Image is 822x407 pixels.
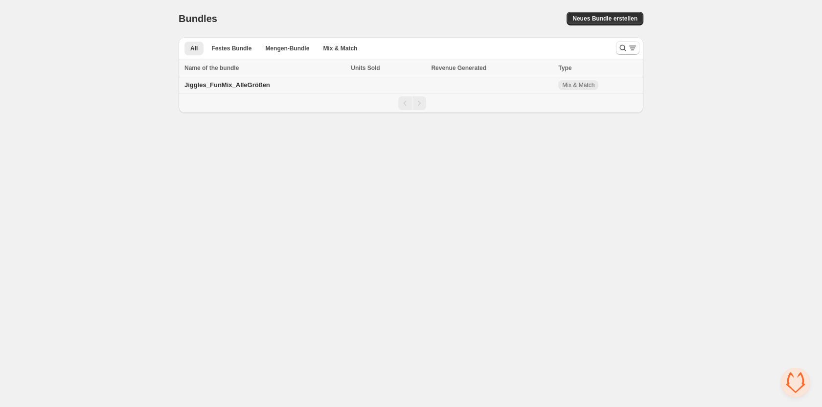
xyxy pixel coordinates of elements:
[351,63,389,73] button: Units Sold
[184,81,270,89] span: Jiggles_FunMix_AlleGrößen
[431,63,496,73] button: Revenue Generated
[562,81,594,89] span: Mix & Match
[211,45,251,52] span: Festes Bundle
[179,93,643,113] nav: Pagination
[351,63,380,73] span: Units Sold
[265,45,309,52] span: Mengen-Bundle
[558,63,638,73] div: Type
[567,12,643,25] button: Neues Bundle erstellen
[179,13,217,24] h1: Bundles
[190,45,198,52] span: All
[572,15,638,23] span: Neues Bundle erstellen
[616,41,639,55] button: Search and filter results
[184,63,345,73] div: Name of the bundle
[781,368,810,397] a: Chat öffnen
[323,45,357,52] span: Mix & Match
[431,63,486,73] span: Revenue Generated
